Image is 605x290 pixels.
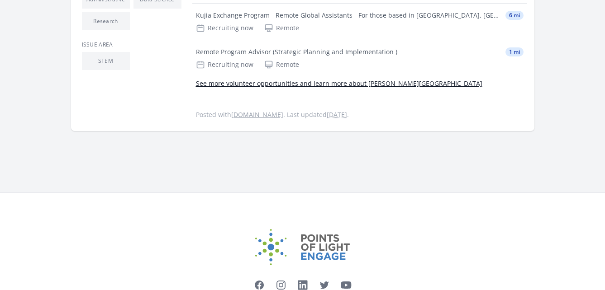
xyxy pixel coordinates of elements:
a: Remote Program Advisor (Strategic Planning and Implementation ) 1 mi Recruiting now Remote [192,40,527,76]
a: See more volunteer opportunities and learn more about [PERSON_NAME][GEOGRAPHIC_DATA] [196,79,482,88]
div: Kujia Exchange Program - Remote Global Assistants - For those based in [GEOGRAPHIC_DATA], [GEOGRA... [196,11,502,20]
li: STEM [82,52,130,70]
span: 1 mi [505,47,524,56]
div: Remote Program Advisor (Strategic Planning and Implementation ) [196,47,397,56]
a: [DOMAIN_NAME] [231,110,283,119]
li: Research [82,12,130,30]
div: Remote [264,23,299,33]
abbr: Thu, Sep 25, 2025 8:44 PM [327,110,347,119]
span: 6 mi [505,11,524,20]
div: Remote [264,60,299,69]
div: Recruiting now [196,23,253,33]
h3: Issue area [82,41,181,48]
div: Recruiting now [196,60,253,69]
p: Posted with . Last updated . [196,111,524,118]
img: Points of Light Engage [255,229,350,265]
a: Kujia Exchange Program - Remote Global Assistants - For those based in [GEOGRAPHIC_DATA], [GEOGRA... [192,4,527,40]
